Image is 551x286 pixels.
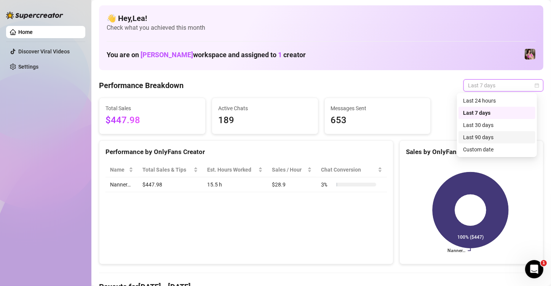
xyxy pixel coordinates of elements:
[331,104,425,112] span: Messages Sent
[321,165,376,174] span: Chat Conversion
[99,80,184,91] h4: Performance Breakdown
[6,11,63,19] img: logo-BBDzfeDw.svg
[267,162,316,177] th: Sales / Hour
[107,13,536,24] h4: 👋 Hey, Lea !
[331,113,425,128] span: 653
[463,133,531,141] div: Last 90 days
[142,165,192,174] span: Total Sales & Tips
[138,162,202,177] th: Total Sales & Tips
[218,104,312,112] span: Active Chats
[458,131,535,143] div: Last 90 days
[141,51,193,59] span: [PERSON_NAME]
[458,107,535,119] div: Last 7 days
[107,51,306,59] h1: You are on workspace and assigned to creator
[18,29,33,35] a: Home
[535,83,539,88] span: calendar
[525,49,535,59] img: Nanner
[272,165,306,174] span: Sales / Hour
[105,104,199,112] span: Total Sales
[278,51,282,59] span: 1
[207,165,257,174] div: Est. Hours Worked
[105,177,138,192] td: Nanner…
[406,147,537,157] div: Sales by OnlyFans Creator
[458,119,535,131] div: Last 30 days
[316,162,387,177] th: Chat Conversion
[105,162,138,177] th: Name
[541,260,547,266] span: 1
[105,113,199,128] span: $447.98
[203,177,267,192] td: 15.5 h
[463,109,531,117] div: Last 7 days
[458,143,535,156] div: Custom date
[525,260,543,278] iframe: Intercom live chat
[218,113,312,128] span: 189
[105,147,387,157] div: Performance by OnlyFans Creator
[447,248,465,254] text: Nanner…
[463,121,531,129] div: Last 30 days
[138,177,202,192] td: $447.98
[458,95,535,107] div: Last 24 hours
[110,165,127,174] span: Name
[321,180,333,189] span: 3 %
[463,96,531,105] div: Last 24 hours
[468,80,539,91] span: Last 7 days
[463,145,531,154] div: Custom date
[107,24,536,32] span: Check what you achieved this month
[267,177,316,192] td: $28.9
[18,64,38,70] a: Settings
[18,48,70,55] a: Discover Viral Videos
